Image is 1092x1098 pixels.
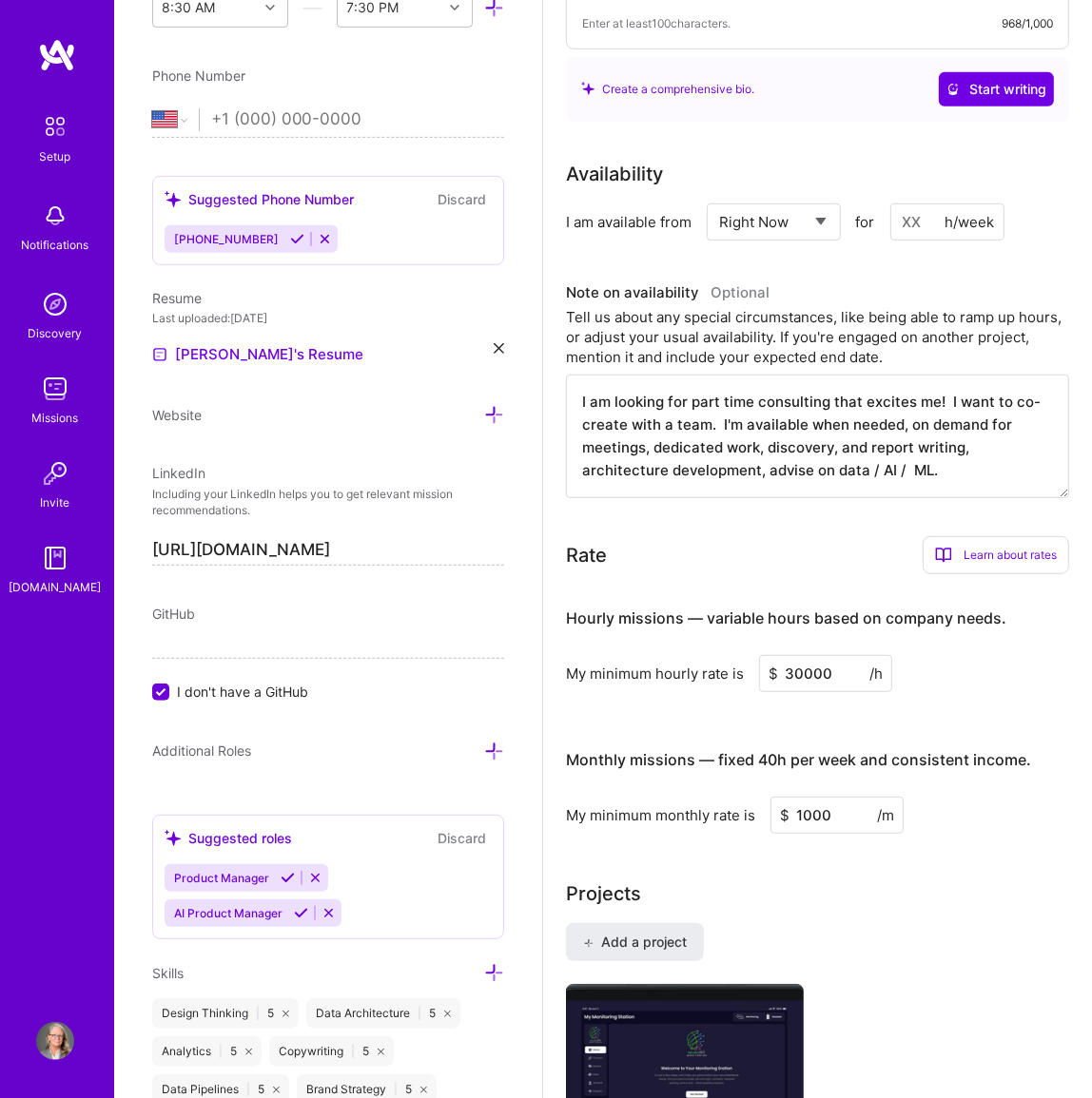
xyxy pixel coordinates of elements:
img: bell [36,197,74,235]
div: Create a comprehensive bio. [581,79,754,99]
span: [PHONE_NUMBER] [174,232,279,246]
img: Invite [36,454,74,492]
input: +1 (000) 000-0000 [211,92,504,147]
span: Additional Roles [152,742,251,759]
span: /m [877,805,894,825]
span: /h [869,664,883,684]
i: Reject [308,871,322,885]
button: Discard [432,827,492,849]
div: My minimum hourly rate is [566,664,744,684]
span: $ [780,805,790,825]
span: Resume [152,290,202,306]
div: Projects [566,879,641,908]
i: icon Close [378,1049,384,1055]
img: discovery [36,285,74,323]
div: Learn about rates [923,536,1069,574]
i: icon Close [245,1049,252,1055]
i: Accept [294,906,308,920]
div: Invite [41,492,70,512]
i: icon Close [283,1011,289,1017]
div: My minimum monthly rate is [566,805,755,825]
span: Optional [711,283,770,301]
span: | [246,1082,250,1097]
i: Accept [290,232,304,246]
span: AI Product Manager [174,906,283,920]
i: icon Close [494,343,504,354]
img: logo [38,38,76,72]
div: [DOMAIN_NAME] [10,577,102,597]
span: | [351,1044,355,1059]
div: Discovery [29,323,83,343]
div: Rate [566,541,607,569]
input: XXX [770,797,904,834]
span: | [256,1006,260,1021]
textarea: I am looking for part time consulting that excites me! I want to co-create with a team. I'm avail... [566,375,1069,498]
i: icon Chevron [450,3,459,12]
i: Reject [318,232,332,246]
div: Analytics 5 [152,1036,262,1067]
img: Resume [152,347,167,362]
div: Suggested roles [165,828,292,848]
div: Data Architecture 5 [306,998,460,1029]
i: icon Close [420,1087,427,1093]
div: Tell us about any special circumstances, like being able to ramp up hours, or adjust your usual a... [566,307,1069,367]
button: Start writing [939,72,1054,106]
input: XXX [759,655,892,692]
div: Availability [566,160,663,188]
span: Add a project [583,933,687,952]
div: h/week [946,212,995,232]
input: XX [890,203,1004,241]
div: 968/1,000 [1002,13,1053,33]
i: icon Chevron [265,3,275,12]
span: for [856,212,875,232]
a: User Avatar [31,1022,79,1060]
div: Missions [32,408,79,428]
span: Skills [152,965,184,981]
div: Last uploaded: [DATE] [152,308,504,328]
i: icon Close [273,1087,280,1093]
i: icon PlusBlack [583,938,594,949]
button: Add a project [566,923,704,961]
span: GitHub [152,606,195,622]
span: | [394,1082,398,1097]
span: | [418,1006,421,1021]
i: Accept [281,871,295,885]
span: Start writing [946,80,1046,99]
img: User Avatar [36,1022,74,1060]
div: Design Thinking 5 [152,998,299,1029]
h4: Monthly missions — fixed 40h per week and consistent income. [566,751,1031,769]
div: Notifications [22,235,89,255]
div: Suggested Phone Number [165,189,354,209]
span: Product Manager [174,871,269,885]
span: Website [152,407,202,423]
div: Setup [40,146,71,166]
span: LinkedIn [152,465,205,481]
i: icon CrystalBallWhite [946,83,960,96]
div: I am available from [566,212,692,232]
span: Enter at least 100 characters. [582,13,731,33]
i: icon SuggestedTeams [165,830,181,846]
div: Note on availability [566,279,770,307]
i: icon BookOpen [935,547,952,564]
i: icon SuggestedTeams [165,191,181,207]
p: Including your LinkedIn helps you to get relevant mission recommendations. [152,487,504,519]
i: Reject [322,906,336,920]
a: [PERSON_NAME]'s Resume [152,343,363,366]
span: $ [769,664,778,684]
button: Discard [432,188,492,210]
i: icon SuggestedTeams [581,82,595,95]
img: setup [35,106,75,146]
div: Copywriting 5 [269,1036,394,1067]
img: guide book [36,539,74,577]
span: Phone Number [152,67,245,84]
img: teamwork [36,370,74,408]
i: icon Close [444,1011,451,1017]
span: I don't have a GitHub [177,682,308,702]
h4: Hourly missions — variable hours based on company needs. [566,609,1006,627]
span: | [219,1044,223,1059]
